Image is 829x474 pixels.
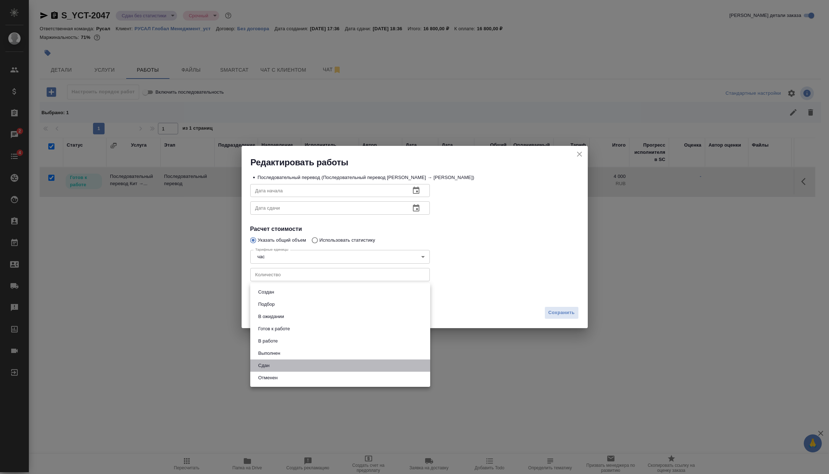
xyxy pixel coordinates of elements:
[256,337,280,345] button: В работе
[256,325,292,333] button: Готов к работе
[256,362,272,370] button: Сдан
[256,374,280,382] button: Отменен
[256,349,282,357] button: Выполнен
[256,313,286,321] button: В ожидании
[256,300,277,308] button: Подбор
[256,288,276,296] button: Создан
